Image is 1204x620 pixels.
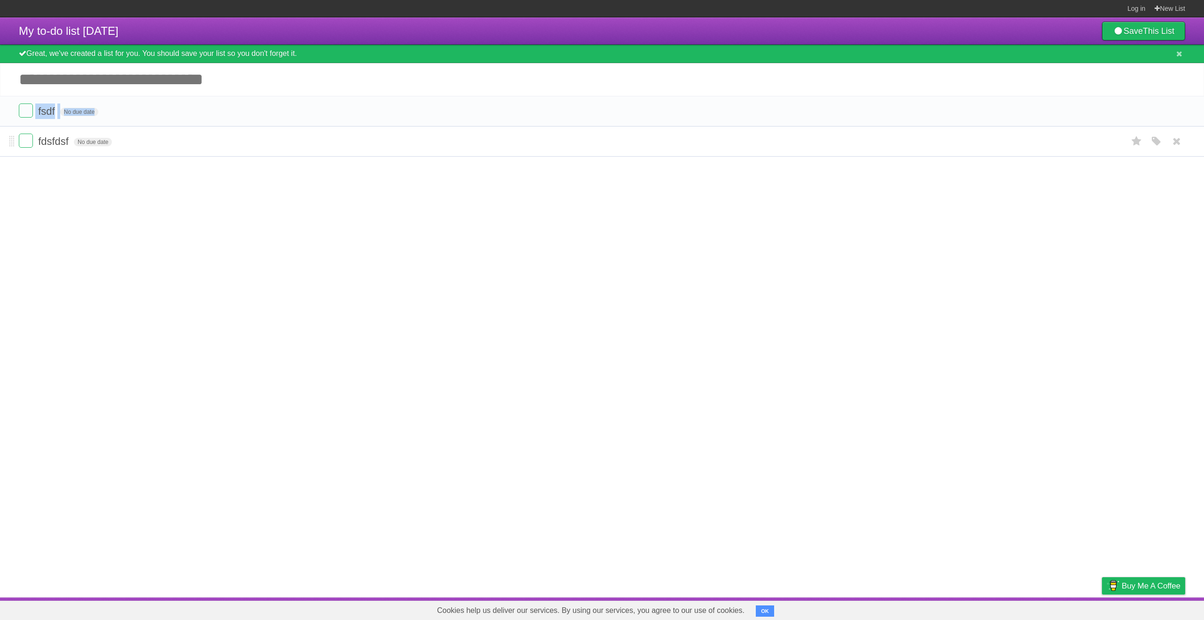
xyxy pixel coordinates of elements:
[977,600,997,618] a: About
[1090,600,1114,618] a: Privacy
[1008,600,1046,618] a: Developers
[1058,600,1078,618] a: Terms
[756,605,774,617] button: OK
[38,105,57,117] span: fsdf
[1122,578,1180,594] span: Buy me a coffee
[428,601,754,620] span: Cookies help us deliver our services. By using our services, you agree to our use of cookies.
[1128,134,1146,149] label: Star task
[38,135,71,147] span: fdsfdsf
[1107,578,1119,594] img: Buy me a coffee
[60,108,98,116] span: No due date
[1126,600,1185,618] a: Suggest a feature
[19,134,33,148] label: Done
[1143,26,1174,36] b: This List
[74,138,112,146] span: No due date
[1102,22,1185,40] a: SaveThis List
[19,103,33,118] label: Done
[1102,577,1185,595] a: Buy me a coffee
[19,24,119,37] span: My to-do list [DATE]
